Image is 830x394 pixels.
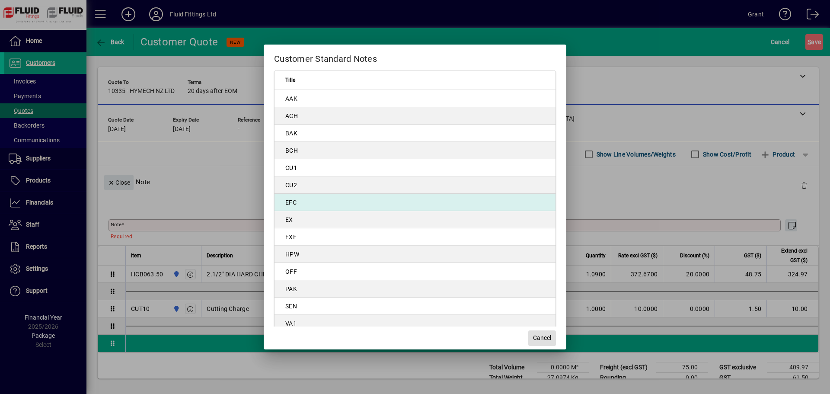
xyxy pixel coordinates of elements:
[275,315,555,332] td: VA1
[275,142,555,159] td: BCH
[275,107,555,125] td: ACH
[275,211,555,228] td: EX
[264,45,566,70] h2: Customer Standard Notes
[275,125,555,142] td: BAK
[275,228,555,246] td: EXF
[275,298,555,315] td: SEN
[275,90,555,107] td: AAK
[533,333,551,343] span: Cancel
[528,330,556,346] button: Cancel
[275,194,555,211] td: EFC
[275,263,555,280] td: OFF
[285,75,295,85] span: Title
[275,246,555,263] td: HPW
[275,159,555,176] td: CU1
[275,280,555,298] td: PAK
[275,176,555,194] td: CU2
